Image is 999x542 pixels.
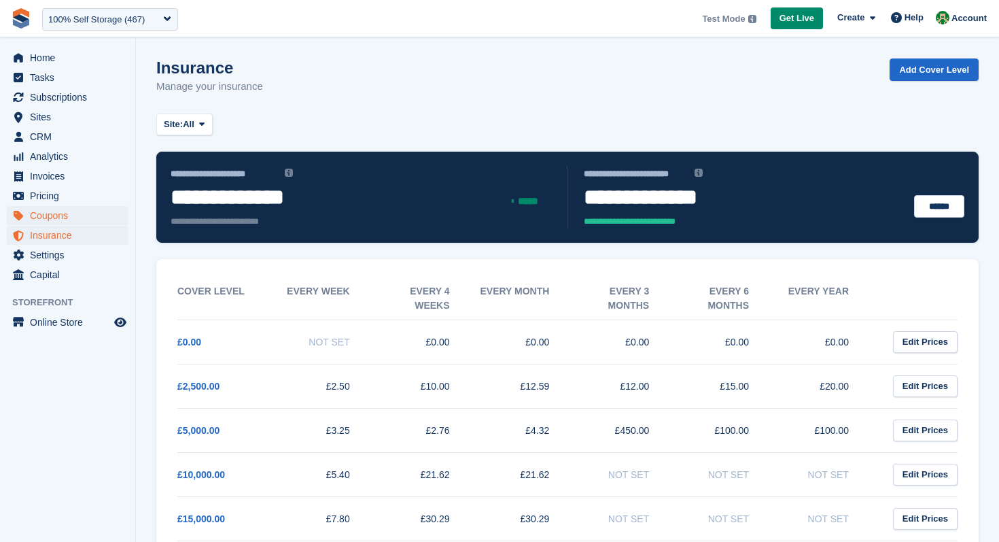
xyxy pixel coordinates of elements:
td: £100.00 [676,408,776,452]
span: Storefront [12,296,135,309]
a: £15,000.00 [177,513,225,524]
a: menu [7,48,128,67]
td: £0.00 [676,320,776,364]
a: menu [7,186,128,205]
span: CRM [30,127,111,146]
td: Not Set [776,452,876,496]
a: Preview store [112,314,128,331]
td: £7.80 [277,496,377,541]
span: Get Live [779,12,814,25]
td: £3.25 [277,408,377,452]
td: £5.40 [277,452,377,496]
th: Every 6 months [676,277,776,320]
td: £0.00 [377,320,477,364]
span: All [183,118,194,131]
td: £30.29 [477,496,577,541]
td: Not Set [676,496,776,541]
a: Edit Prices [893,508,958,530]
td: £4.32 [477,408,577,452]
a: Get Live [771,7,823,30]
a: menu [7,147,128,166]
img: icon-info-grey-7440780725fd019a000dd9b08b2336e03edf1995a4989e88bcd33f0948082b44.svg [285,169,293,177]
a: menu [7,226,128,245]
td: £21.62 [377,452,477,496]
a: menu [7,107,128,126]
span: Create [837,11,864,24]
div: 100% Self Storage (467) [48,13,145,27]
a: menu [7,313,128,332]
td: £2.50 [277,364,377,408]
button: Site: All [156,114,213,136]
td: Not Set [776,496,876,541]
span: Test Mode [702,12,745,26]
th: Every 3 months [576,277,676,320]
span: Help [905,11,924,24]
span: Sites [30,107,111,126]
span: Invoices [30,167,111,186]
span: Site: [164,118,183,131]
td: £12.59 [477,364,577,408]
span: Capital [30,265,111,284]
a: menu [7,245,128,265]
a: Edit Prices [893,464,958,486]
a: menu [7,167,128,186]
span: Home [30,48,111,67]
td: £21.62 [477,452,577,496]
a: menu [7,127,128,146]
a: £10,000.00 [177,469,225,480]
td: £30.29 [377,496,477,541]
img: icon-info-grey-7440780725fd019a000dd9b08b2336e03edf1995a4989e88bcd33f0948082b44.svg [748,15,756,23]
td: £0.00 [776,320,876,364]
th: Every week [277,277,377,320]
td: £450.00 [576,408,676,452]
span: Online Store [30,313,111,332]
a: Edit Prices [893,420,958,442]
th: Cover Level [177,277,277,320]
a: Add Cover Level [890,58,979,81]
span: Analytics [30,147,111,166]
td: Not Set [277,320,377,364]
img: icon-info-grey-7440780725fd019a000dd9b08b2336e03edf1995a4989e88bcd33f0948082b44.svg [695,169,703,177]
p: Manage your insurance [156,79,263,95]
td: Not Set [576,452,676,496]
td: £20.00 [776,364,876,408]
td: £100.00 [776,408,876,452]
a: £2,500.00 [177,381,220,392]
h1: Insurance [156,58,263,77]
td: £10.00 [377,364,477,408]
th: Every month [477,277,577,320]
img: stora-icon-8386f47178a22dfd0bd8f6a31ec36ba5ce8667c1dd55bd0f319d3a0aa187defe.svg [11,8,31,29]
td: £0.00 [477,320,577,364]
td: Not Set [576,496,676,541]
a: menu [7,88,128,107]
td: Not Set [676,452,776,496]
a: Edit Prices [893,331,958,354]
th: Every 4 weeks [377,277,477,320]
td: £15.00 [676,364,776,408]
a: menu [7,68,128,87]
span: Tasks [30,68,111,87]
a: menu [7,206,128,225]
a: £5,000.00 [177,425,220,436]
a: Edit Prices [893,375,958,398]
a: £0.00 [177,337,201,348]
span: Account [951,12,987,25]
td: £2.76 [377,408,477,452]
span: Insurance [30,226,111,245]
span: Coupons [30,206,111,225]
td: £0.00 [576,320,676,364]
a: menu [7,265,128,284]
span: Pricing [30,186,111,205]
img: Mark Dawson [936,11,949,24]
span: Settings [30,245,111,265]
span: Subscriptions [30,88,111,107]
td: £12.00 [576,364,676,408]
th: Every year [776,277,876,320]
